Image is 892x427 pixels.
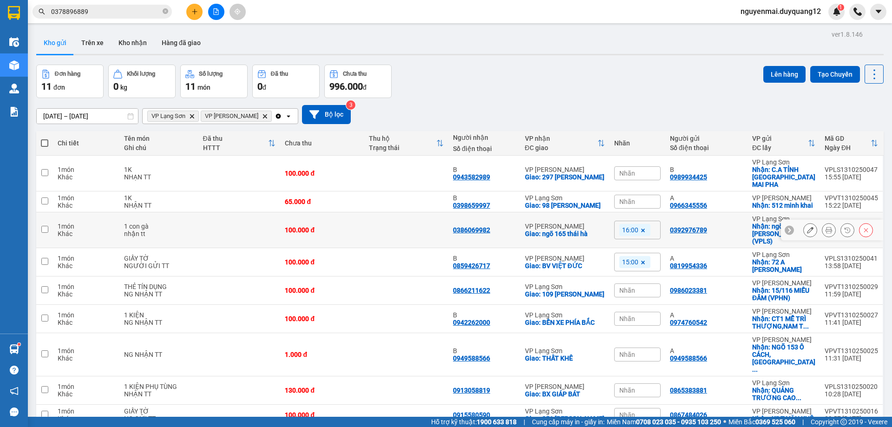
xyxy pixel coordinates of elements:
th: Toggle SortBy [364,131,448,156]
span: VP Minh Khai, close by backspace [201,111,272,122]
sup: 1 [18,343,20,346]
div: NHẠN TT [124,173,193,181]
img: logo-vxr [8,6,20,20]
div: Khối lượng [127,71,155,77]
div: 1 KIỆN [124,311,193,319]
span: question-circle [10,366,19,374]
div: VP Lạng Sơn [525,311,605,319]
img: solution-icon [9,107,19,117]
div: THẺ TÍN DỤNG [124,283,193,290]
div: 1 món [58,223,115,230]
strong: 0708 023 035 - 0935 103 250 [636,418,721,426]
div: Số lượng [199,71,223,77]
span: | [802,417,804,427]
div: 0986023381 [670,287,707,294]
div: Khác [58,230,115,237]
button: Bộ lọc [302,105,351,124]
span: close-circle [163,7,168,16]
th: Toggle SortBy [748,131,820,156]
div: Khác [58,415,115,422]
button: Đã thu0đ [252,65,320,98]
svg: Delete [262,113,268,119]
div: VP [PERSON_NAME] [752,279,815,287]
button: Kho gửi [36,32,74,54]
span: 11 [41,81,52,92]
div: Ngày ĐH [825,144,871,151]
div: Giao: BV VIỆT ĐỨC [525,262,605,269]
div: 0386069982 [453,226,490,234]
div: B [453,255,516,262]
div: A [670,194,743,202]
div: Chi tiết [58,139,115,147]
span: ⚪️ [723,420,726,424]
span: 15:00 [622,258,638,266]
div: 0392976789 [670,226,707,234]
th: Toggle SortBy [820,131,883,156]
div: 130.000 đ [285,387,360,394]
div: Đã thu [271,71,288,77]
div: 100.000 đ [285,226,360,234]
div: 1 món [58,255,115,262]
div: Đơn hàng [55,71,80,77]
div: 0819954336 [670,262,707,269]
div: Giao: BẾN XE PHÍA BẮC [525,319,605,326]
button: Số lượng11món [180,65,248,98]
div: VP [PERSON_NAME] [752,308,815,315]
div: 1 món [58,194,115,202]
div: 0866211622 [453,287,490,294]
div: 0974760542 [670,319,707,326]
div: VP nhận [525,135,597,142]
div: VP [PERSON_NAME] [525,166,605,173]
span: search [39,8,45,15]
div: 100.000 đ [285,258,360,266]
div: 0865383881 [670,387,707,394]
div: VP [PERSON_NAME] [752,194,815,202]
div: Giao: 251 LÊ ĐẠI HÀNH [525,415,605,422]
button: Hàng đã giao [154,32,208,54]
span: Cung cấp máy in - giấy in: [532,417,604,427]
img: warehouse-icon [9,60,19,70]
span: 996.000 [329,81,363,92]
strong: 0369 525 060 [755,418,795,426]
div: Nhận: NGÕ 153 Ô CÁCH,VIỆT HƯNG,LONG BIÊN,HÀ NỘI [752,343,815,373]
span: ... [796,394,801,401]
span: Nhãn [619,198,635,205]
img: phone-icon [853,7,862,16]
div: 10:28 [DATE] [825,390,878,398]
span: Nhãn [619,387,635,394]
div: VP Lạng Sơn [752,251,815,258]
div: VP Lạng Sơn [752,379,815,387]
div: Thu hộ [369,135,436,142]
div: Khác [58,202,115,209]
div: VPLS1310250041 [825,255,878,262]
span: đ [363,84,367,91]
div: 100.000 đ [285,411,360,419]
img: icon-new-feature [833,7,841,16]
span: đơn [53,84,65,91]
div: 1 món [58,283,115,290]
div: 1.000 đ [285,351,360,358]
div: Khác [58,262,115,269]
div: A [670,311,743,319]
span: 11 [185,81,196,92]
div: HTTT [203,144,269,151]
div: 0913058819 [453,387,490,394]
span: đ [262,84,266,91]
span: file-add [213,8,219,15]
div: 09:57 [DATE] [825,415,878,422]
div: Người nhận [453,134,516,141]
div: Giao: THẤT KHÊ [525,355,605,362]
div: VPLS1310250020 [825,383,878,390]
div: VP Lạng Sơn [525,283,605,290]
div: VP Lạng Sơn [752,215,815,223]
div: 0942262000 [453,319,490,326]
div: 1K [124,166,193,173]
button: aim [230,4,246,20]
div: 15:55 [DATE] [825,173,878,181]
div: VPVT1310250045 [825,194,878,202]
div: Nhận: 512 minh khai [752,202,815,209]
div: NGƯỜI GỬI TT [124,262,193,269]
div: Giao: 297 HOANG VĂN THỤ HOÀNG MAI [525,173,605,181]
div: 1 món [58,407,115,415]
button: Chưa thu996.000đ [324,65,392,98]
